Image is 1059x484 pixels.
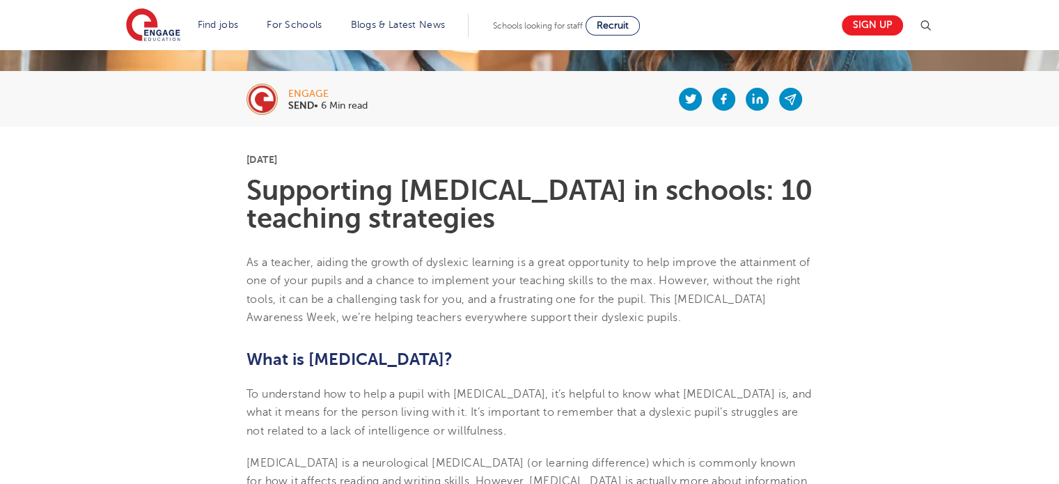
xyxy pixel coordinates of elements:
p: • 6 Min read [288,101,368,111]
b: What is [MEDICAL_DATA]? [246,350,453,369]
a: Recruit [586,16,640,36]
img: Engage Education [126,8,180,43]
h1: Supporting [MEDICAL_DATA] in schools: 10 teaching strategies [246,177,813,233]
a: For Schools [267,19,322,30]
span: As a teacher, aiding the growth of dyslexic learning is a great opportunity to help improve the a... [246,256,810,324]
b: SEND [288,100,314,111]
p: [DATE] [246,155,813,164]
a: Sign up [842,15,903,36]
div: engage [288,89,368,99]
a: Blogs & Latest News [351,19,446,30]
span: To understand how to help a pupil with [MEDICAL_DATA], it’s helpful to know what [MEDICAL_DATA] i... [246,388,811,437]
span: Recruit [597,20,629,31]
a: Find jobs [198,19,239,30]
span: Schools looking for staff [493,21,583,31]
